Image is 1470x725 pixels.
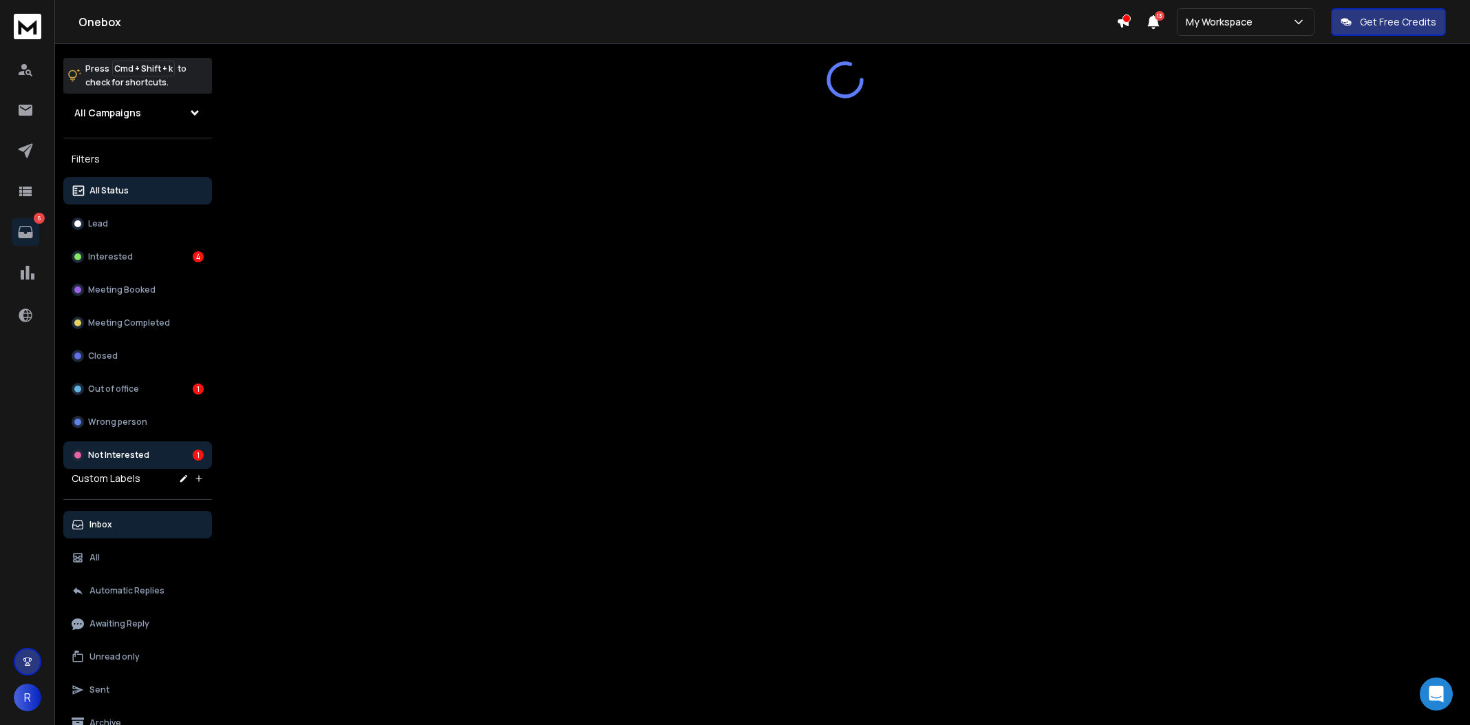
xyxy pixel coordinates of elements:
p: All Status [89,185,129,196]
button: Get Free Credits [1331,8,1446,36]
span: Cmd + Shift + k [112,61,175,76]
button: Automatic Replies [63,577,212,605]
p: Meeting Completed [88,317,170,328]
div: Open Intercom Messenger [1420,677,1453,711]
button: Unread only [63,643,212,671]
button: Wrong person [63,408,212,436]
button: Interested4 [63,243,212,271]
button: Lead [63,210,212,238]
h3: Filters [63,149,212,169]
button: R [14,684,41,711]
button: Out of office1 [63,375,212,403]
p: Wrong person [88,417,147,428]
img: logo [14,14,41,39]
div: 1 [193,383,204,395]
p: Closed [88,350,118,361]
button: All Status [63,177,212,204]
p: All [89,552,100,563]
p: Press to check for shortcuts. [85,62,187,90]
p: Get Free Credits [1360,15,1436,29]
button: Inbox [63,511,212,538]
p: Sent [89,684,109,695]
button: All Campaigns [63,99,212,127]
p: Automatic Replies [89,585,164,596]
button: Meeting Booked [63,276,212,304]
p: 6 [34,213,45,224]
h1: All Campaigns [74,106,141,120]
p: Meeting Booked [88,284,156,295]
h1: Onebox [78,14,1116,30]
div: 4 [193,251,204,262]
p: Unread only [89,651,140,662]
p: Out of office [88,383,139,395]
p: Interested [88,251,133,262]
button: Sent [63,676,212,704]
p: Not Interested [88,450,149,461]
span: 13 [1155,11,1164,21]
p: Awaiting Reply [89,618,149,629]
h3: Custom Labels [72,472,140,485]
button: Closed [63,342,212,370]
a: 6 [12,218,39,246]
p: My Workspace [1186,15,1258,29]
button: All [63,544,212,571]
p: Inbox [89,519,112,530]
p: Lead [88,218,108,229]
button: Not Interested1 [63,441,212,469]
div: 1 [193,450,204,461]
button: Awaiting Reply [63,610,212,638]
button: Meeting Completed [63,309,212,337]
